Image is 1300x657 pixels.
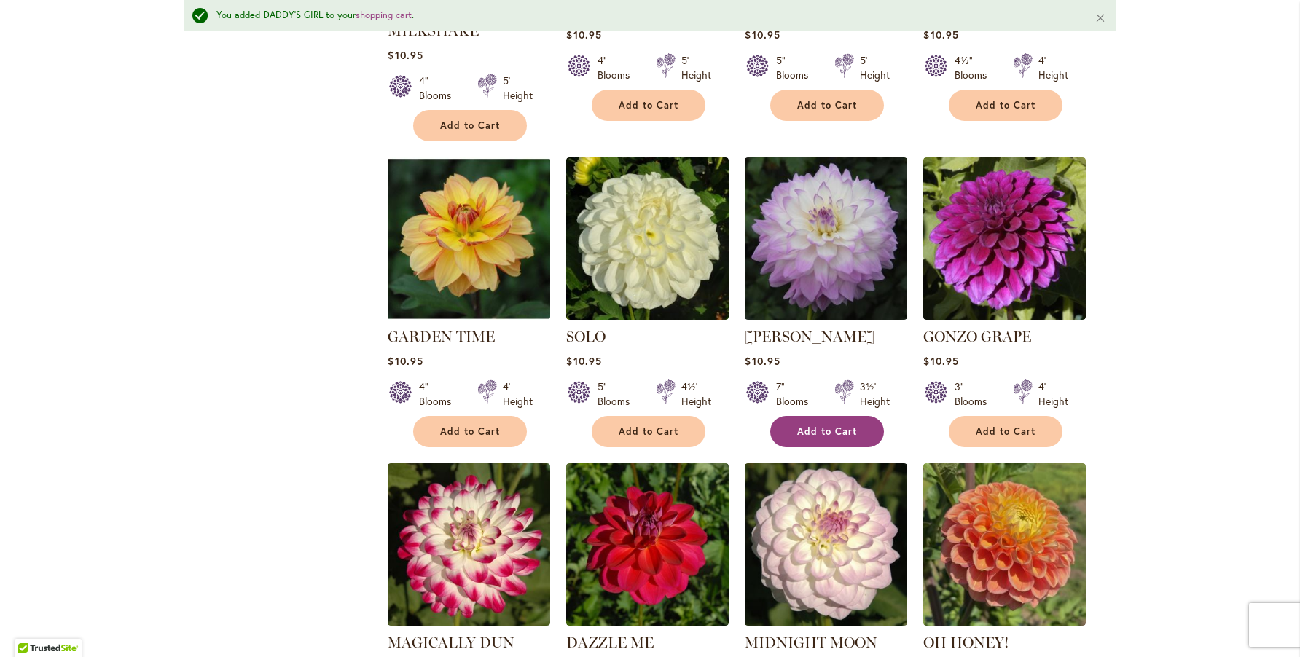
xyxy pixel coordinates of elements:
[11,605,52,646] iframe: Launch Accessibility Center
[923,615,1086,629] a: Oh Honey!
[388,1,501,39] a: MARIONBERRY MILKSHAKE
[976,99,1035,111] span: Add to Cart
[923,28,958,42] span: $10.95
[592,416,705,447] button: Add to Cart
[592,90,705,121] button: Add to Cart
[745,615,907,629] a: MIDNIGHT MOON
[388,634,514,651] a: MAGICALLY DUN
[923,354,958,368] span: $10.95
[388,463,550,626] img: MAGICALLY DUN
[745,28,780,42] span: $10.95
[745,157,907,320] img: MIKAYLA MIRANDA
[419,74,460,103] div: 4" Blooms
[503,379,533,409] div: 4' Height
[745,463,907,626] img: MIDNIGHT MOON
[860,53,890,82] div: 5' Height
[566,634,654,651] a: DAZZLE ME
[949,416,1062,447] button: Add to Cart
[776,379,817,409] div: 7" Blooms
[949,90,1062,121] button: Add to Cart
[619,425,678,438] span: Add to Cart
[388,309,550,323] a: GARDEN TIME
[1038,53,1068,82] div: 4' Height
[440,119,500,132] span: Add to Cart
[745,354,780,368] span: $10.95
[388,615,550,629] a: MAGICALLY DUN
[413,110,527,141] button: Add to Cart
[566,615,729,629] a: DAZZLE ME
[419,379,460,409] div: 4" Blooms
[923,328,1031,345] a: GONZO GRAPE
[955,379,995,409] div: 3" Blooms
[388,328,495,345] a: GARDEN TIME
[776,53,817,82] div: 5" Blooms
[681,379,711,409] div: 4½' Height
[388,157,550,320] img: GARDEN TIME
[566,28,601,42] span: $10.95
[413,416,527,447] button: Add to Cart
[745,634,877,651] a: MIDNIGHT MOON
[797,99,857,111] span: Add to Cart
[923,634,1009,651] a: OH HONEY!
[566,463,729,626] img: DAZZLE ME
[388,48,423,62] span: $10.95
[566,354,601,368] span: $10.95
[770,416,884,447] button: Add to Cart
[797,425,857,438] span: Add to Cart
[923,157,1086,320] img: GONZO GRAPE
[356,9,412,21] a: shopping cart
[976,425,1035,438] span: Add to Cart
[923,309,1086,323] a: GONZO GRAPE
[860,379,890,409] div: 3½' Height
[566,309,729,323] a: SOLO
[955,53,995,82] div: 4½" Blooms
[1038,379,1068,409] div: 4' Height
[923,463,1086,626] img: Oh Honey!
[440,425,500,438] span: Add to Cart
[388,354,423,368] span: $10.95
[566,157,729,320] img: SOLO
[566,328,606,345] a: SOLO
[598,379,638,409] div: 5" Blooms
[503,74,533,103] div: 5' Height
[745,309,907,323] a: MIKAYLA MIRANDA
[619,99,678,111] span: Add to Cart
[745,328,874,345] a: [PERSON_NAME]
[216,9,1073,23] div: You added DADDY'S GIRL to your .
[770,90,884,121] button: Add to Cart
[598,53,638,82] div: 4" Blooms
[681,53,711,82] div: 5' Height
